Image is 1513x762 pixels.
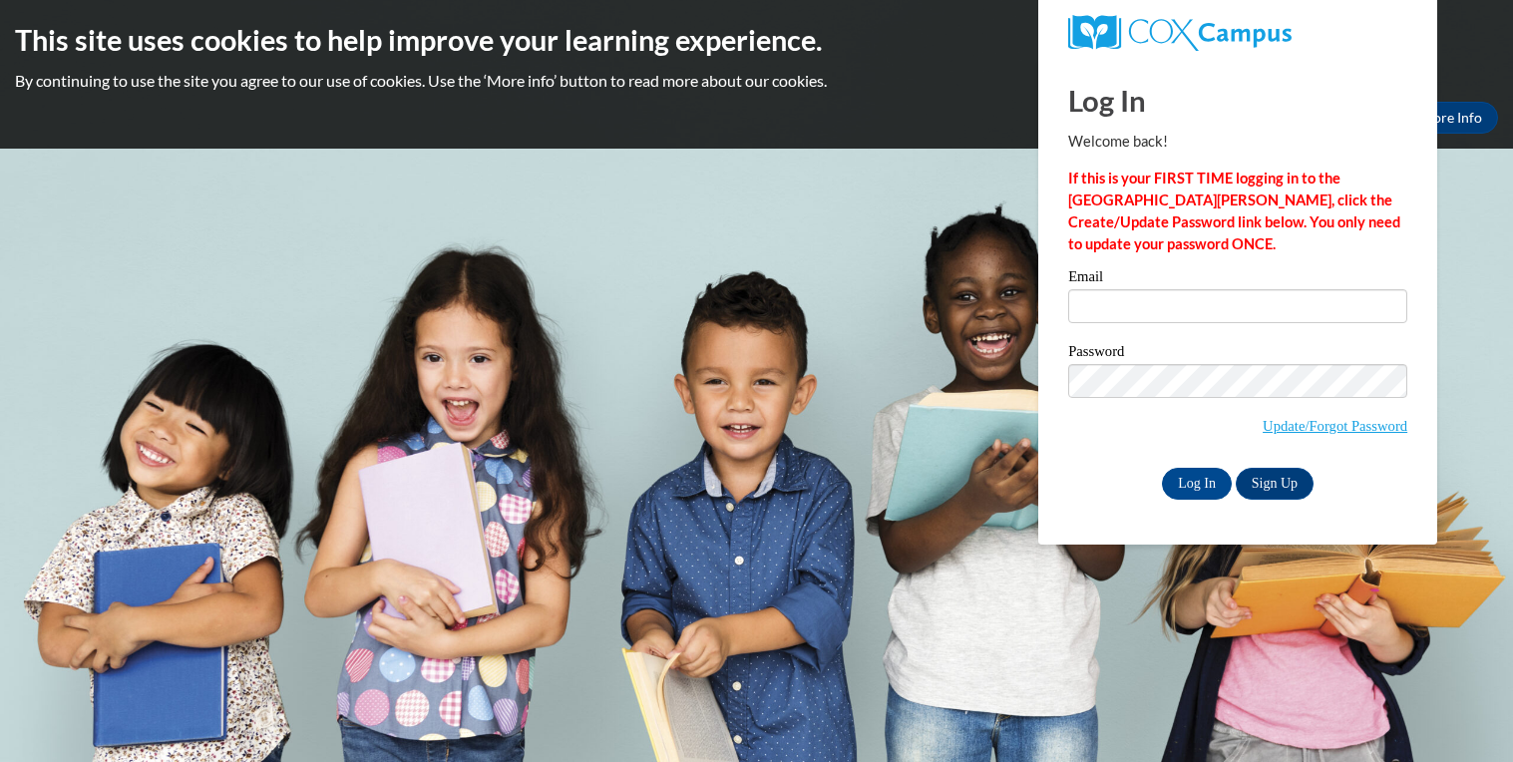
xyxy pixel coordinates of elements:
[15,70,1498,92] p: By continuing to use the site you agree to our use of cookies. Use the ‘More info’ button to read...
[1068,15,1292,51] img: COX Campus
[1068,170,1400,252] strong: If this is your FIRST TIME logging in to the [GEOGRAPHIC_DATA][PERSON_NAME], click the Create/Upd...
[1068,131,1407,153] p: Welcome back!
[1068,344,1407,364] label: Password
[15,20,1498,60] h2: This site uses cookies to help improve your learning experience.
[1404,102,1498,134] a: More Info
[1068,15,1407,51] a: COX Campus
[1236,468,1314,500] a: Sign Up
[1162,468,1232,500] input: Log In
[1068,269,1407,289] label: Email
[1068,80,1407,121] h1: Log In
[1263,418,1407,434] a: Update/Forgot Password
